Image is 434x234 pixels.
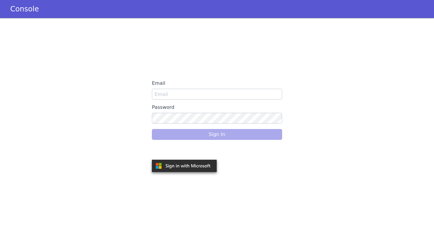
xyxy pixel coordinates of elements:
[152,89,282,100] input: Email
[152,78,282,89] label: Email
[152,160,217,172] img: azure.svg
[149,145,221,158] iframe: Sign in with Google Button
[152,102,282,113] label: Password
[3,5,46,13] a: Console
